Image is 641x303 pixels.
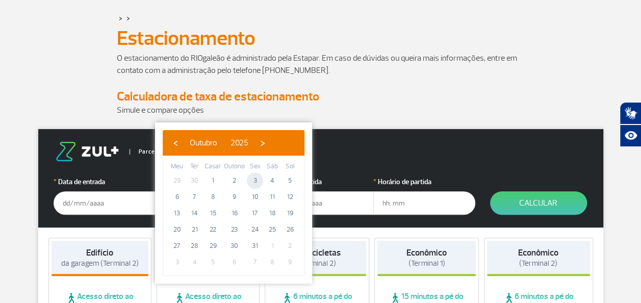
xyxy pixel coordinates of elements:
th: Semana [264,161,281,172]
span: 3 [169,254,185,270]
span: 28 [187,238,203,254]
span: 2025 [230,138,248,148]
span: 1 [264,238,280,254]
h4: Calculadora de taxa de estacionamento [117,89,525,104]
h1: Estacionamento [117,30,525,47]
span: 4 [264,172,280,189]
span: 17 [247,205,263,221]
strong: Motocicletas [293,247,341,258]
span: 30 [187,172,203,189]
span: 8 [205,189,221,205]
span: 9 [226,189,243,205]
span: 29 [169,172,185,189]
span: 22 [205,221,221,238]
span: 9 [282,254,298,270]
button: Outubro [183,135,224,150]
th: Semana [186,161,203,172]
span: 5 [205,254,221,270]
th: Semana [281,161,299,172]
button: ‹ [168,135,183,150]
span: 6 [169,189,185,205]
span: 25 [264,221,280,238]
font: Horário de partida [378,178,431,186]
span: 26 [282,221,298,238]
span: 23 [226,221,243,238]
span: 14 [187,205,203,221]
th: Semana [246,161,264,172]
span: 18 [264,205,280,221]
strong: Econômico [518,247,558,258]
strong: Edifício [86,247,113,258]
button: Abrir recursos assistivos. [620,124,641,147]
span: (Terminal 1) [408,259,445,268]
button: 2025 [224,135,255,150]
span: 29 [205,238,221,254]
span: 19 [282,205,298,221]
span: 13 [169,205,185,221]
img: logo-zul.png [54,142,121,161]
input: hh: mm [373,191,475,215]
span: 7 [187,189,203,205]
span: 8 [264,254,280,270]
p: O estacionamento do RIOgaleão é administrado pela Estapar. Em caso de dúvidas ou queira mais info... [117,52,525,77]
div: Plugin de acessibilidade da Hand Talk. [620,102,641,147]
span: 6 [226,254,243,270]
span: 5 [282,172,298,189]
a: > [126,12,130,24]
span: 21 [187,221,203,238]
span: 27 [169,238,185,254]
input: dd/mm/aaaa [272,191,374,215]
span: Parceiro Oficial [130,149,182,155]
span: 2 [282,238,298,254]
p: Simule e compare opções [117,104,525,116]
strong: Econômico [406,247,447,258]
span: 4 [187,254,203,270]
span: 16 [226,205,243,221]
span: (Terminal 2) [298,259,336,268]
span: 7 [247,254,263,270]
span: 3 [247,172,263,189]
span: 10 [247,189,263,205]
span: Outubro [190,138,217,148]
span: da garagem (Terminal 2) [61,259,139,268]
span: (Terminal 2) [519,259,557,268]
th: Semana [203,161,223,172]
bs-datepicker-container: calendário [155,122,312,284]
th: Semana [168,161,186,172]
span: 24 [247,221,263,238]
a: > [119,12,122,24]
button: Abrir tradutor de língua de sinais. [620,102,641,124]
span: 20 [169,221,185,238]
span: 11 [264,189,280,205]
span: 2 [226,172,243,189]
font: Data de entrada [58,178,105,186]
span: 30 [226,238,243,254]
button: Calcular [490,191,587,215]
span: 1 [205,172,221,189]
input: dd/mm/aaaa [54,191,156,215]
span: 15 [205,205,221,221]
span: 31 [247,238,263,254]
span: 12 [282,189,298,205]
th: Semana [222,161,246,172]
button: › [255,135,270,150]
